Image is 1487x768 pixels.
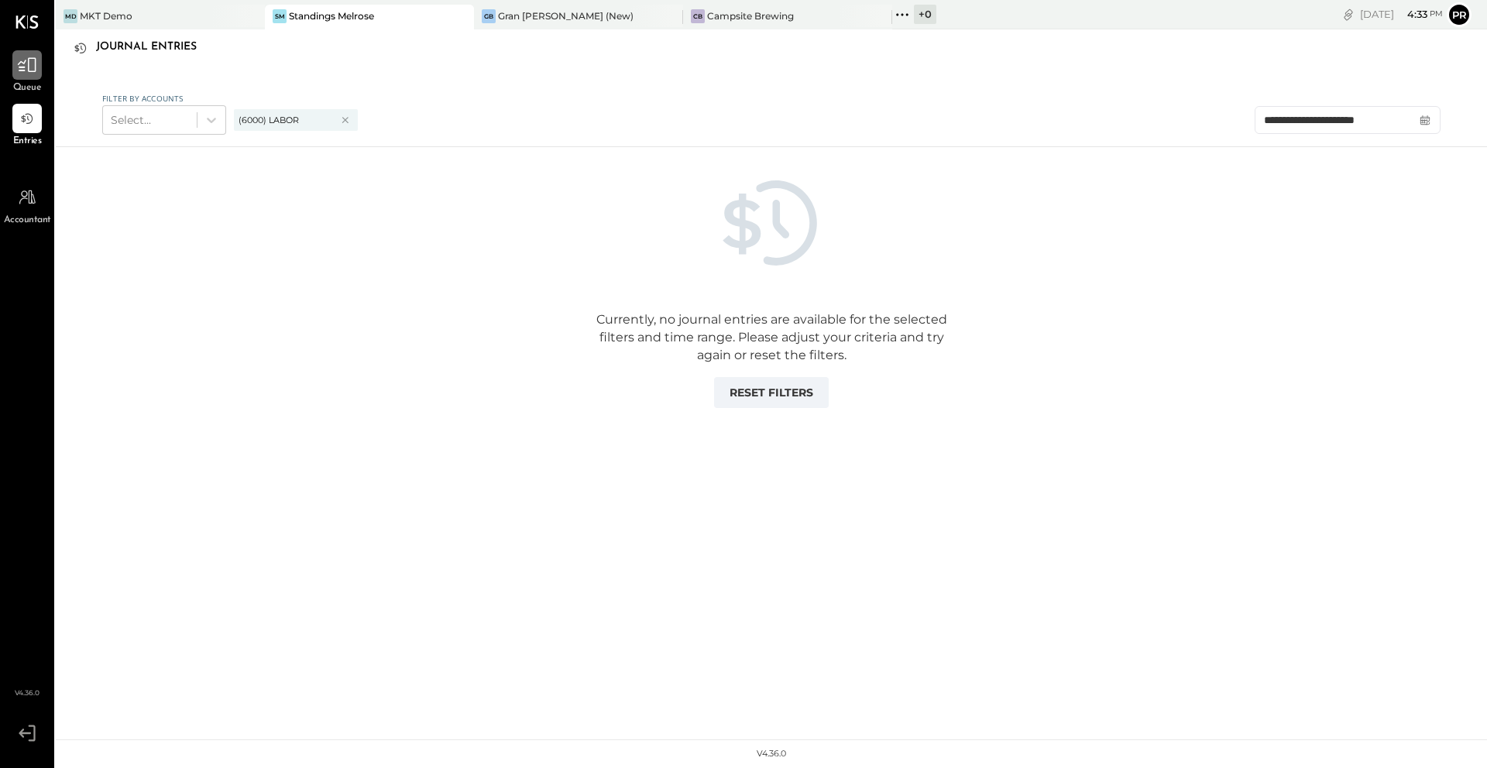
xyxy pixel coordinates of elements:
[273,9,287,23] div: SM
[1,104,53,149] a: Entries
[1,183,53,228] a: Accountant
[80,9,132,22] div: MKT Demo
[1420,115,1430,125] svg: calendar
[1447,2,1472,27] button: Pr
[1341,6,1356,22] div: copy link
[498,9,634,22] div: Gran [PERSON_NAME] (New)
[707,9,794,22] div: Campsite Brewing
[1360,7,1443,22] div: [DATE]
[102,93,184,104] label: FILTER BY ACCOUNTS
[4,214,51,228] span: Accountant
[593,311,950,365] span: Currently, no journal entries are available for the selected filters and time range. Please adjus...
[289,9,374,22] div: Standings Melrose
[482,9,496,23] div: GB
[96,35,212,60] div: Journal Entries
[64,9,77,23] div: MD
[691,9,705,23] div: CB
[714,377,829,408] button: Reset filters
[757,748,786,760] div: v 4.36.0
[1,50,53,95] a: Queue
[13,81,42,95] span: Queue
[239,115,299,125] span: (6000) LABOR
[13,135,42,149] span: Entries
[914,5,936,24] div: + 0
